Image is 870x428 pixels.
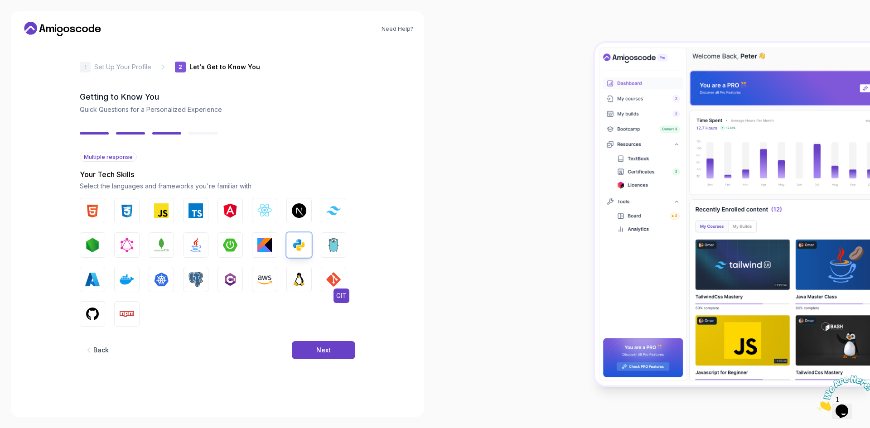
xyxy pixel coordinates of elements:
[814,371,870,414] iframe: chat widget
[326,238,341,252] img: Go
[316,346,331,355] div: Next
[120,238,134,252] img: GraphQL
[292,203,306,218] img: Next.js
[188,238,203,252] img: Java
[154,272,169,287] img: Kubernetes
[85,238,100,252] img: Node.js
[189,63,260,72] p: Let's Get to Know You
[93,346,109,355] div: Back
[257,272,272,287] img: AWS
[292,341,355,359] button: Next
[217,198,243,223] button: Angular
[217,267,243,292] button: C#
[149,267,174,292] button: Kubernetes
[22,22,103,36] a: Home link
[80,169,355,180] p: Your Tech Skills
[183,198,208,223] button: TypeScript
[257,203,272,218] img: React.js
[292,238,306,252] img: Python
[149,198,174,223] button: JavaScript
[252,232,277,258] button: Kotlin
[183,267,208,292] button: PostgreSQL
[80,341,113,359] button: Back
[188,272,203,287] img: PostgreSQL
[595,43,870,385] img: Amigoscode Dashboard
[292,272,306,287] img: Linux
[85,307,100,321] img: GitHub
[114,232,140,258] button: GraphQL
[321,267,346,292] button: GITGIT
[321,198,346,223] button: Tailwind CSS
[80,105,355,114] p: Quick Questions for a Personalized Experience
[114,198,140,223] button: CSS
[80,267,105,292] button: Azure
[179,64,182,70] p: 2
[4,4,7,11] span: 1
[223,272,237,287] img: C#
[382,25,413,33] a: Need Help?
[286,232,312,258] button: Python
[94,63,151,72] p: Set Up Your Profile
[326,272,341,287] img: GIT
[252,198,277,223] button: React.js
[80,232,105,258] button: Node.js
[80,301,105,327] button: GitHub
[84,64,87,70] p: 1
[149,232,174,258] button: MongoDB
[120,307,134,321] img: Npm
[223,238,237,252] img: Spring Boot
[154,203,169,218] img: JavaScript
[154,238,169,252] img: MongoDB
[85,203,100,218] img: HTML
[80,91,355,103] h2: Getting to Know You
[183,232,208,258] button: Java
[114,301,140,327] button: Npm
[85,272,100,287] img: Azure
[333,289,349,303] span: GIT
[257,238,272,252] img: Kotlin
[120,203,134,218] img: CSS
[217,232,243,258] button: Spring Boot
[286,198,312,223] button: Next.js
[223,203,237,218] img: Angular
[286,267,312,292] button: Linux
[114,267,140,292] button: Docker
[120,272,134,287] img: Docker
[80,198,105,223] button: HTML
[252,267,277,292] button: AWS
[326,206,341,215] img: Tailwind CSS
[80,182,355,191] p: Select the languages and frameworks you're familiar with
[84,154,133,161] span: Multiple response
[321,232,346,258] button: Go
[188,203,203,218] img: TypeScript
[4,4,60,39] img: Chat attention grabber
